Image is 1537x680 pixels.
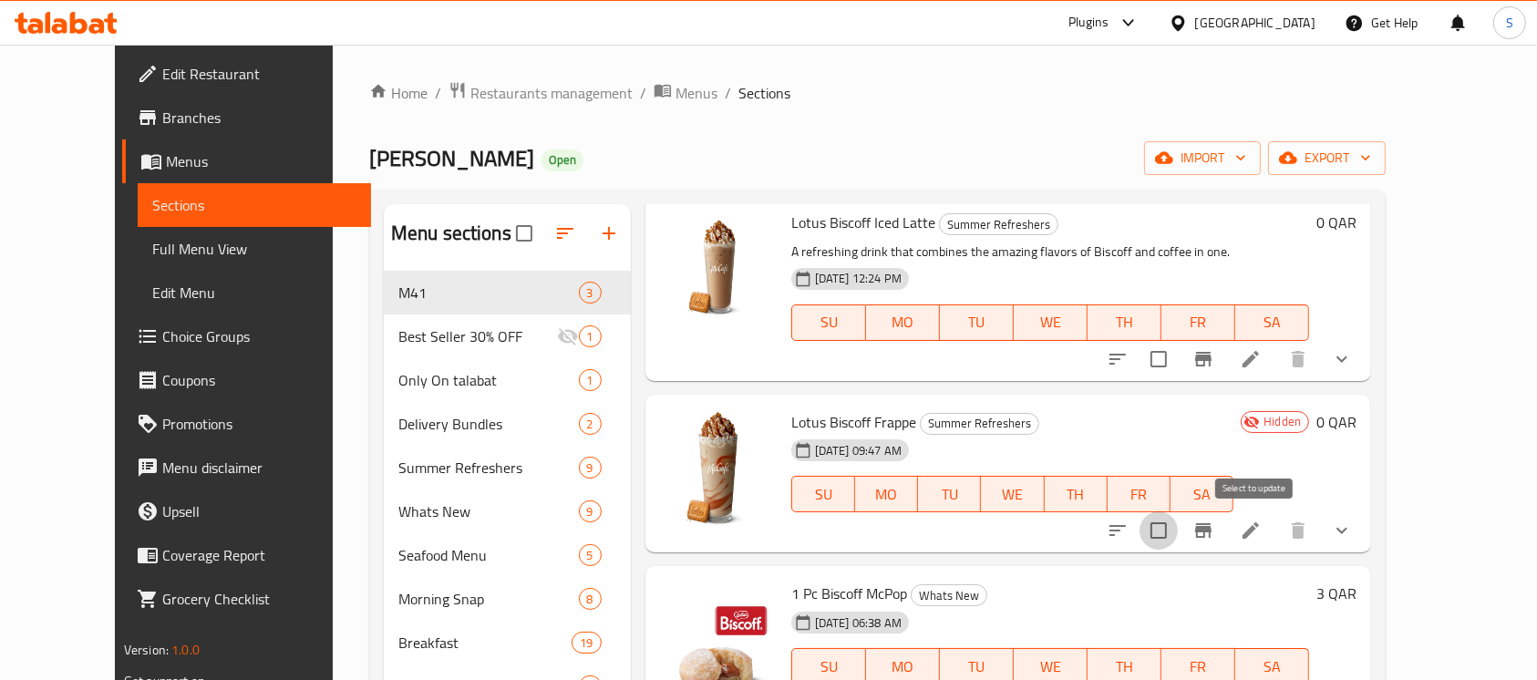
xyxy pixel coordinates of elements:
[808,270,909,287] span: [DATE] 12:24 PM
[939,213,1058,235] div: Summer Refreshers
[799,481,848,508] span: SU
[866,304,940,341] button: MO
[1178,481,1226,508] span: SA
[542,152,583,168] span: Open
[384,489,631,533] div: Whats New9
[384,314,631,358] div: Best Seller 30% OFF1
[1096,509,1140,552] button: sort-choices
[1331,520,1353,541] svg: Show Choices
[384,358,631,402] div: Only On talabat1
[572,632,601,654] div: items
[398,282,579,304] span: M41
[384,577,631,621] div: Morning Snap8
[791,304,866,341] button: SU
[543,211,587,255] span: Sort sections
[580,372,601,389] span: 1
[449,81,633,105] a: Restaurants management
[162,500,357,522] span: Upsell
[1276,337,1320,381] button: delete
[738,82,790,104] span: Sections
[654,81,717,105] a: Menus
[808,442,909,459] span: [DATE] 09:47 AM
[1235,304,1309,341] button: SA
[162,63,357,85] span: Edit Restaurant
[398,588,579,610] div: Morning Snap
[1021,654,1080,680] span: WE
[1169,309,1228,335] span: FR
[1068,12,1109,34] div: Plugins
[725,82,731,104] li: /
[470,82,633,104] span: Restaurants management
[435,82,441,104] li: /
[1169,654,1228,680] span: FR
[791,476,855,512] button: SU
[579,588,602,610] div: items
[580,328,601,345] span: 1
[1316,581,1356,606] h6: 3 QAR
[124,638,169,662] span: Version:
[398,457,579,479] span: Summer Refreshers
[152,282,357,304] span: Edit Menu
[1014,304,1088,341] button: WE
[1181,509,1225,552] button: Branch-specific-item
[384,271,631,314] div: M413
[171,638,200,662] span: 1.0.0
[122,446,372,489] a: Menu disclaimer
[862,481,911,508] span: MO
[398,325,557,347] span: Best Seller 30% OFF
[1096,337,1140,381] button: sort-choices
[369,138,534,179] span: [PERSON_NAME]
[1316,210,1356,235] h6: 0 QAR
[660,210,777,326] img: Lotus Biscoff Iced Latte
[122,96,372,139] a: Branches
[1256,413,1308,430] span: Hidden
[579,282,602,304] div: items
[1506,13,1513,33] span: S
[384,446,631,489] div: Summer Refreshers9
[122,358,372,402] a: Coupons
[122,489,372,533] a: Upsell
[1095,309,1154,335] span: TH
[873,654,933,680] span: MO
[1331,348,1353,370] svg: Show Choices
[1276,509,1320,552] button: delete
[1108,476,1171,512] button: FR
[398,369,579,391] span: Only On talabat
[808,614,909,632] span: [DATE] 06:38 AM
[799,309,859,335] span: SU
[947,654,1006,680] span: TU
[940,304,1014,341] button: TU
[398,500,579,522] div: Whats New
[640,82,646,104] li: /
[579,544,602,566] div: items
[921,413,1038,434] span: Summer Refreshers
[791,209,935,236] span: Lotus Biscoff Iced Latte
[1144,141,1261,175] button: import
[122,139,372,183] a: Menus
[573,634,600,652] span: 19
[369,82,428,104] a: Home
[398,632,573,654] span: Breakfast
[162,413,357,435] span: Promotions
[122,314,372,358] a: Choice Groups
[873,309,933,335] span: MO
[1115,481,1163,508] span: FR
[791,408,916,436] span: Lotus Biscoff Frappe
[912,585,986,606] span: Whats New
[1161,304,1235,341] button: FR
[1320,337,1364,381] button: show more
[162,588,357,610] span: Grocery Checklist
[791,241,1309,263] p: A refreshing drink that combines the amazing flavors of Biscoff and coffee in one.
[1181,337,1225,381] button: Branch-specific-item
[579,325,602,347] div: items
[579,500,602,522] div: items
[1240,348,1262,370] a: Edit menu item
[557,325,579,347] svg: Inactive section
[162,457,357,479] span: Menu disclaimer
[1243,654,1302,680] span: SA
[1021,309,1080,335] span: WE
[505,214,543,252] span: Select all sections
